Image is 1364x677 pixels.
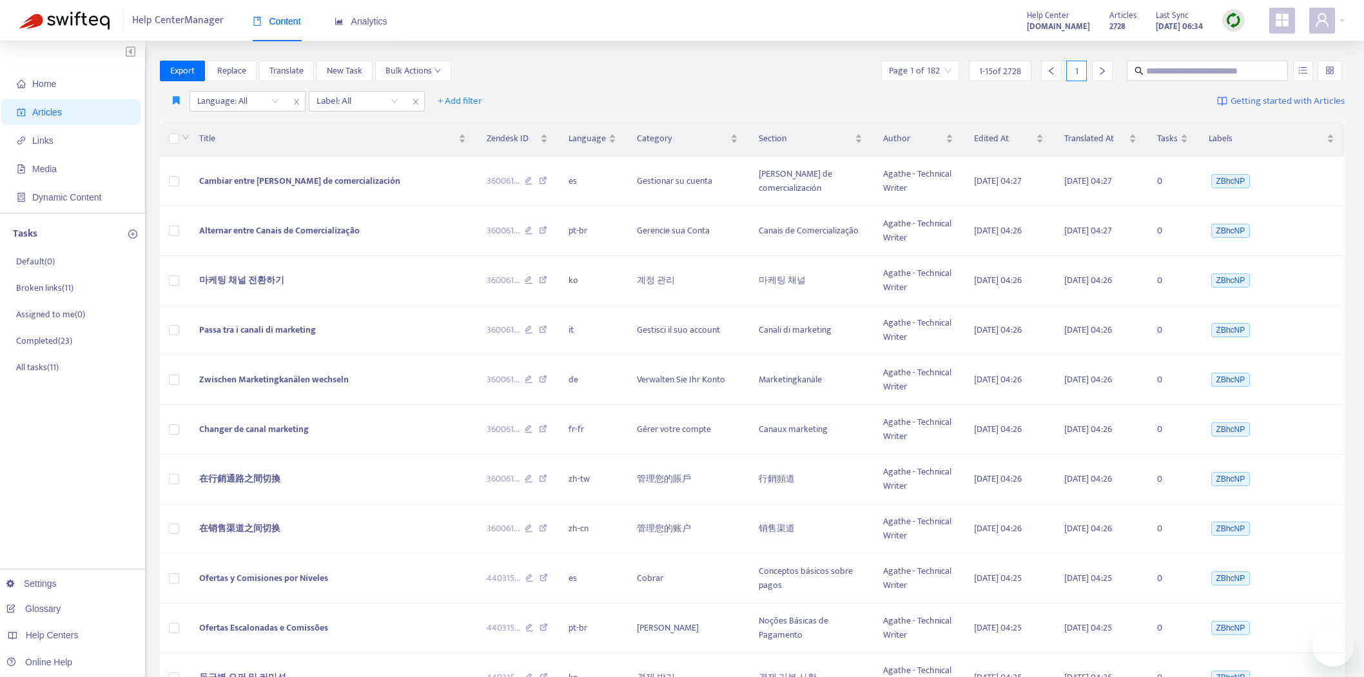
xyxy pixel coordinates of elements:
td: Agathe - Technical Writer [873,157,964,206]
a: Glossary [6,603,61,614]
td: zh-tw [558,455,627,504]
button: unordered-list [1293,61,1313,81]
span: [DATE] 04:25 [974,620,1022,635]
span: [DATE] 04:26 [974,223,1022,238]
button: Replace [207,61,257,81]
th: Tasks [1147,121,1198,157]
strong: [DATE] 06:34 [1156,19,1203,34]
th: Language [558,121,627,157]
span: 360061 ... [487,273,520,288]
span: Edited At [974,132,1033,146]
span: appstore [1274,12,1290,28]
span: [DATE] 04:27 [1064,223,1112,238]
span: Labels [1209,132,1324,146]
span: Content [253,16,301,26]
td: 0 [1147,554,1198,603]
img: sync.dc5367851b00ba804db3.png [1225,12,1242,28]
span: [DATE] 04:26 [1064,322,1112,337]
td: fr-fr [558,405,627,455]
th: Author [873,121,964,157]
span: [DATE] 04:26 [1064,471,1112,486]
img: image-link [1217,96,1227,106]
span: account-book [17,108,26,117]
span: ZBhcNP [1211,472,1251,486]
td: Gestionar su cuenta [627,157,748,206]
td: Conceptos básicos sobre pagos [748,554,873,603]
td: Agathe - Technical Writer [873,603,964,653]
span: Passa tra i canali di marketing [199,322,316,337]
span: Author [883,132,943,146]
span: Getting started with Articles [1231,94,1345,109]
button: New Task [317,61,373,81]
span: down [434,68,441,74]
td: 0 [1147,256,1198,306]
span: Media [32,164,57,174]
td: 마케팅 채널 [748,256,873,306]
span: Articles [1109,8,1136,23]
td: Canali di marketing [748,306,873,355]
span: 在行銷通路之間切換 [199,471,280,486]
span: 360061 ... [487,472,520,486]
span: 440315 ... [487,621,520,635]
span: Ofertas y Comisiones por Niveles [199,571,328,585]
td: de [558,355,627,405]
strong: 2728 [1109,19,1125,34]
p: Assigned to me ( 0 ) [16,308,85,321]
td: Agathe - Technical Writer [873,256,964,306]
td: 0 [1147,157,1198,206]
span: [DATE] 04:26 [1064,273,1112,288]
td: 管理您的账户 [627,504,748,554]
span: 마케팅 채널 전환하기 [199,273,284,288]
span: [DATE] 04:26 [974,372,1022,387]
span: 360061 ... [487,422,520,437]
a: Getting started with Articles [1217,91,1345,112]
p: Broken links ( 11 ) [16,281,73,295]
th: Labels [1198,121,1345,157]
p: Tasks [13,226,37,242]
td: 行銷頻道 [748,455,873,504]
td: Agathe - Technical Writer [873,405,964,455]
p: All tasks ( 11 ) [16,360,59,374]
span: plus-circle [128,230,137,239]
span: Zwischen Marketingkanälen wechseln [199,372,349,387]
td: es [558,554,627,603]
span: ZBhcNP [1211,323,1251,337]
span: ZBhcNP [1211,422,1251,437]
td: Gestisci il suo account [627,306,748,355]
span: down [182,133,190,141]
img: Swifteq [19,12,110,30]
span: Alternar entre Canais de Comercialização [199,223,360,238]
span: Section [759,132,852,146]
span: [DATE] 04:26 [1064,372,1112,387]
span: Changer de canal marketing [199,422,309,437]
span: [DATE] 04:27 [974,173,1022,188]
iframe: Button to launch messaging window [1312,625,1354,667]
td: 0 [1147,455,1198,504]
td: es [558,157,627,206]
button: Translate [259,61,314,81]
span: unordered-list [1298,66,1307,75]
span: Help Center Manager [132,8,224,33]
span: book [253,17,262,26]
td: [PERSON_NAME] [627,603,748,653]
span: search [1135,66,1144,75]
td: 계정 관리 [627,256,748,306]
td: 0 [1147,355,1198,405]
button: Bulk Actionsdown [375,61,451,81]
td: Canais de Comercialização [748,206,873,256]
td: Agathe - Technical Writer [873,306,964,355]
a: [DOMAIN_NAME] [1027,19,1090,34]
span: Tasks [1157,132,1178,146]
span: file-image [17,164,26,173]
span: [DATE] 04:26 [974,521,1022,536]
td: Agathe - Technical Writer [873,554,964,603]
span: Help Center [1027,8,1069,23]
span: 1 - 15 of 2728 [979,64,1021,78]
span: area-chart [335,17,344,26]
span: link [17,136,26,145]
td: 0 [1147,504,1198,554]
span: Translate [269,64,304,78]
span: New Task [327,64,362,78]
span: Cambiar entre [PERSON_NAME] de comercialización [199,173,400,188]
span: ZBhcNP [1211,224,1251,238]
